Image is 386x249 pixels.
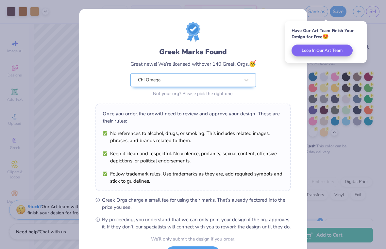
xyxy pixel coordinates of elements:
span: Greek Orgs charge a small fee for using their marks. That’s already factored into the price you see. [102,196,291,211]
img: license-marks-badge.png [186,22,200,41]
div: Once you order, the org will need to review and approve your design. These are their rules: [103,110,284,124]
li: Keep it clean and respectful. No violence, profanity, sexual content, offensive depictions, or po... [103,150,284,164]
div: Greek Marks Found [130,47,256,57]
li: No references to alcohol, drugs, or smoking. This includes related images, phrases, and brands re... [103,130,284,144]
span: 🥳 [249,60,256,68]
div: We’ll only submit the design if you order. [151,236,235,242]
span: By proceeding, you understand that we can only print your design if the org approves it. If they ... [102,216,291,230]
div: Not your org? Please pick the right one. [130,90,256,97]
li: Follow trademark rules. Use trademarks as they are, add required symbols and stick to guidelines. [103,170,284,185]
div: Have Our Art Team Finish Your Design for Free [292,28,360,40]
button: Loop In Our Art Team [292,45,353,57]
div: Great news! We’re licensed with over 140 Greek Orgs. [130,59,256,68]
span: 😍 [322,33,329,40]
